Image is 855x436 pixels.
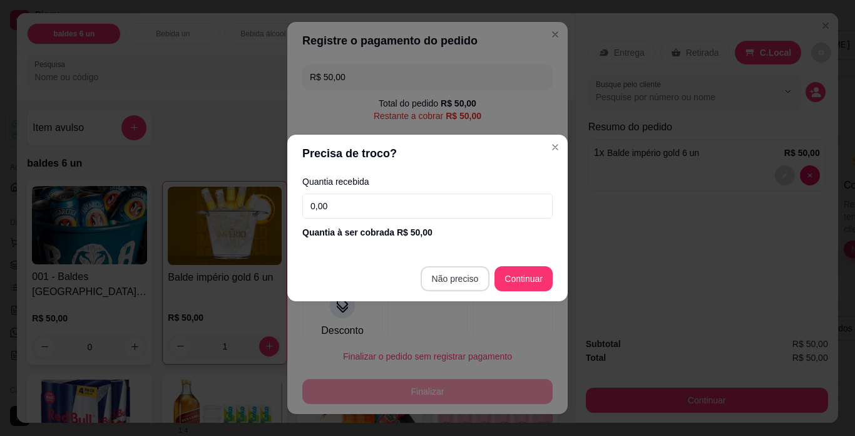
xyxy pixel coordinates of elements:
div: Quantia à ser cobrada R$ 50,00 [302,226,553,239]
button: Continuar [494,266,553,291]
button: Close [545,137,565,157]
button: Não preciso [421,266,490,291]
header: Precisa de troco? [287,135,568,172]
label: Quantia recebida [302,177,553,186]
